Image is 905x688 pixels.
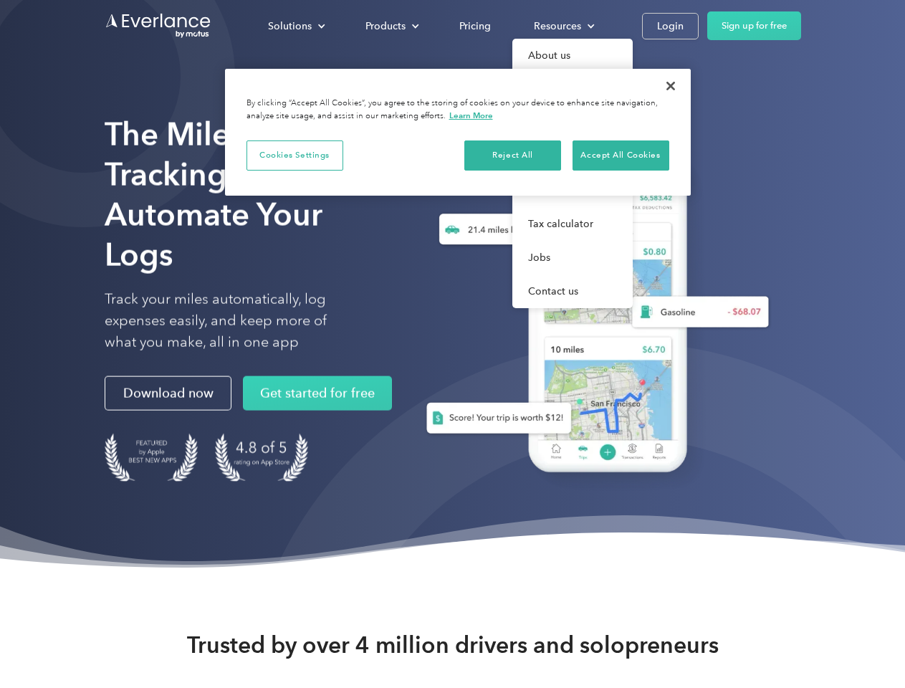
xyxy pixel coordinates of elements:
[105,376,231,411] a: Download now
[246,140,343,171] button: Cookies Settings
[512,39,633,72] a: About us
[655,70,686,102] button: Close
[187,631,719,659] strong: Trusted by over 4 million drivers and solopreneurs
[464,140,561,171] button: Reject All
[512,39,633,308] nav: Resources
[105,289,360,353] p: Track your miles automatically, log expenses easily, and keep more of what you make, all in one app
[105,434,198,482] img: Badge for Featured by Apple Best New Apps
[215,434,308,482] img: 4.9 out of 5 stars on the app store
[268,17,312,35] div: Solutions
[449,110,493,120] a: More information about your privacy, opens in a new tab
[512,274,633,308] a: Contact us
[105,12,212,39] a: Go to homepage
[519,14,606,39] div: Resources
[512,207,633,241] a: Tax calculator
[365,17,406,35] div: Products
[225,69,691,196] div: Privacy
[246,97,669,123] div: By clicking “Accept All Cookies”, you agree to the storing of cookies on your device to enhance s...
[512,241,633,274] a: Jobs
[657,17,684,35] div: Login
[351,14,431,39] div: Products
[534,17,581,35] div: Resources
[573,140,669,171] button: Accept All Cookies
[254,14,337,39] div: Solutions
[243,376,392,411] a: Get started for free
[445,14,505,39] a: Pricing
[225,69,691,196] div: Cookie banner
[403,136,780,494] img: Everlance, mileage tracker app, expense tracking app
[459,17,491,35] div: Pricing
[707,11,801,40] a: Sign up for free
[642,13,699,39] a: Login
